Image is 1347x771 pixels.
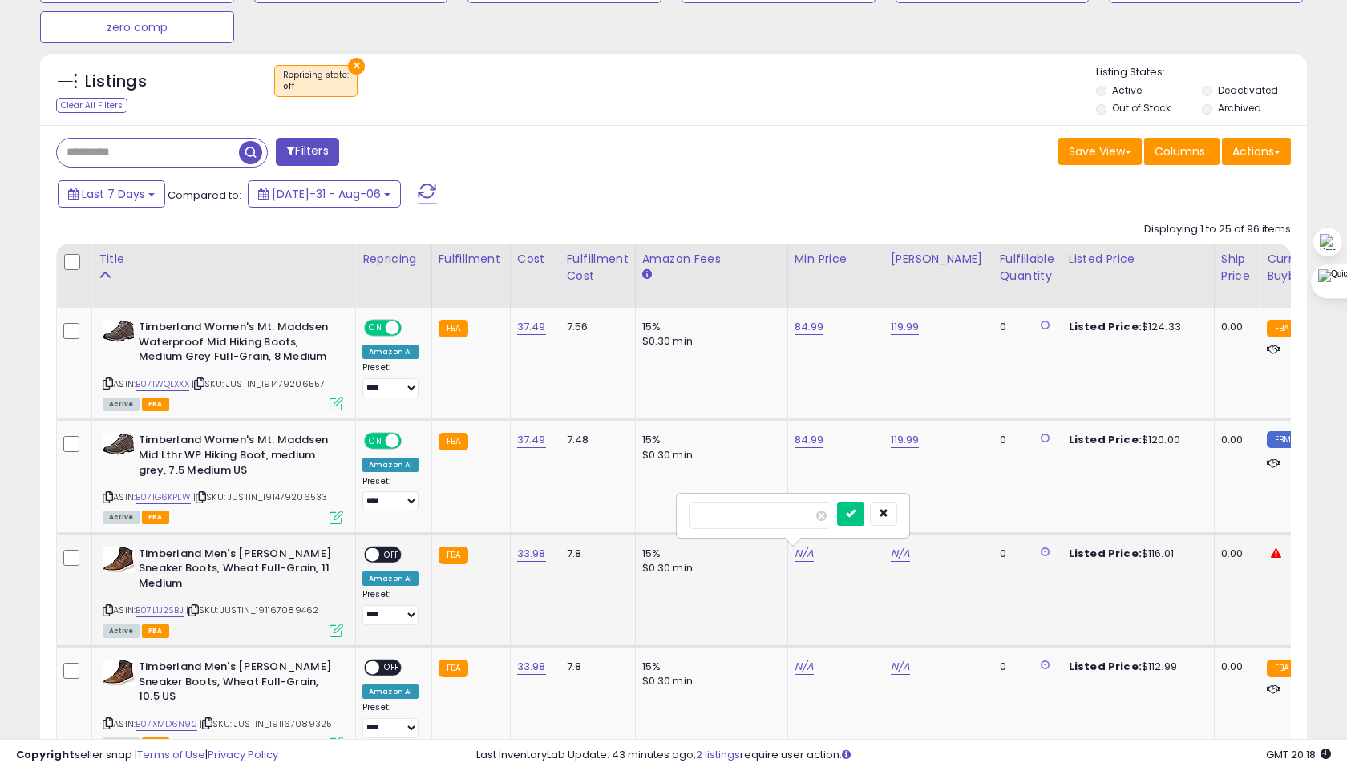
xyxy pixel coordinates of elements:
b: Listed Price: [1069,546,1142,561]
small: Amazon Fees. [642,268,652,282]
button: × [348,58,365,75]
b: Timberland Women's Mt. Maddsen Mid Lthr WP Hiking Boot, medium grey, 7.5 Medium US [139,433,334,482]
div: off [283,81,349,92]
label: Out of Stock [1112,101,1171,115]
a: B07L1J2SBJ [136,603,184,617]
a: 33.98 [517,546,546,562]
button: zero comp [40,11,234,43]
a: 84.99 [795,432,824,448]
img: 41n1qgXaOUL._SL40_.jpg [103,660,135,686]
div: $0.30 min [642,674,775,688]
a: 2 listings [696,747,740,762]
div: Fulfillable Quantity [1000,251,1055,285]
div: 7.8 [567,660,623,674]
small: FBA [439,660,468,677]
span: Repricing state : [283,69,349,93]
span: [DATE]-31 - Aug-06 [272,186,381,202]
span: OFF [399,321,425,335]
a: 119.99 [891,319,920,335]
div: Fulfillment Cost [567,251,629,285]
small: FBA [439,547,468,564]
a: B07XMD6N92 [136,717,197,731]
span: OFF [379,547,405,561]
div: 7.48 [567,433,623,447]
div: Preset: [362,362,419,398]
a: N/A [795,546,814,562]
div: Repricing [362,251,425,268]
img: 41h1c2rNyNL._SL40_.jpg [103,320,135,342]
span: Last 7 Days [82,186,145,202]
span: | SKU: JUSTIN_191167089462 [186,603,318,616]
span: Columns [1155,143,1205,159]
span: All listings currently available for purchase on Amazon [103,624,140,638]
div: seller snap | | [16,748,278,763]
a: N/A [891,546,910,562]
p: Listing States: [1096,65,1306,80]
div: $0.30 min [642,561,775,575]
div: 15% [642,547,775,561]
div: Preset: [362,589,419,625]
div: 0.00 [1221,320,1248,334]
label: Archived [1218,101,1261,115]
img: 41h1c2rNyNL._SL40_.jpg [103,433,135,455]
a: 84.99 [795,319,824,335]
div: $124.33 [1069,320,1202,334]
div: Amazon AI [362,571,419,586]
div: [PERSON_NAME] [891,251,986,268]
b: Listed Price: [1069,319,1142,334]
button: [DATE]-31 - Aug-06 [248,180,401,208]
button: Actions [1222,138,1291,165]
span: Compared to: [168,188,241,203]
div: Title [99,251,349,268]
a: 119.99 [891,432,920,448]
small: FBA [439,320,468,337]
button: Last 7 Days [58,180,165,208]
b: Timberland Men's [PERSON_NAME] Sneaker Boots, Wheat Full-Grain, 10.5 US [139,660,334,708]
small: FBA [1267,660,1296,677]
div: 0.00 [1221,433,1248,447]
a: Privacy Policy [208,747,278,762]
button: Filters [276,138,338,166]
b: Timberland Men's [PERSON_NAME] Sneaker Boots, Wheat Full-Grain, 11 Medium [139,547,334,595]
span: | SKU: JUSTIN_191167089325 [200,717,332,730]
div: 0.00 [1221,660,1248,674]
a: N/A [795,659,814,675]
div: 15% [642,320,775,334]
a: N/A [891,659,910,675]
span: All listings currently available for purchase on Amazon [103,398,140,411]
span: FBA [142,398,169,411]
div: 0 [1000,433,1050,447]
small: FBA [439,433,468,450]
span: | SKU: JUSTIN_191479206557 [192,377,325,390]
div: Amazon AI [362,684,419,699]
button: Save View [1058,138,1142,165]
div: 7.56 [567,320,623,334]
span: 2025-08-14 20:18 GMT [1266,747,1331,762]
div: Preset: [362,702,419,738]
div: Displaying 1 to 25 of 96 items [1144,222,1291,237]
div: ASIN: [103,547,343,636]
a: B071G6KPLW [136,490,191,504]
div: $116.01 [1069,547,1202,561]
small: FBM [1267,431,1298,448]
button: Columns [1144,138,1220,165]
div: Min Price [795,251,877,268]
div: 7.8 [567,547,623,561]
div: $0.30 min [642,448,775,462]
div: 15% [642,433,775,447]
div: ASIN: [103,320,343,409]
a: Terms of Use [137,747,205,762]
div: Preset: [362,476,419,512]
small: FBA [1267,320,1296,337]
div: Last InventoryLab Update: 43 minutes ago, require user action. [476,748,1331,763]
span: | SKU: JUSTIN_191479206533 [193,490,327,503]
div: $120.00 [1069,433,1202,447]
div: 0 [1000,547,1050,561]
div: Clear All Filters [56,98,127,113]
div: 0.00 [1221,547,1248,561]
div: Ship Price [1221,251,1253,285]
h5: Listings [85,71,147,93]
div: Amazon Fees [642,251,781,268]
label: Active [1112,83,1142,97]
span: ON [366,434,386,448]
